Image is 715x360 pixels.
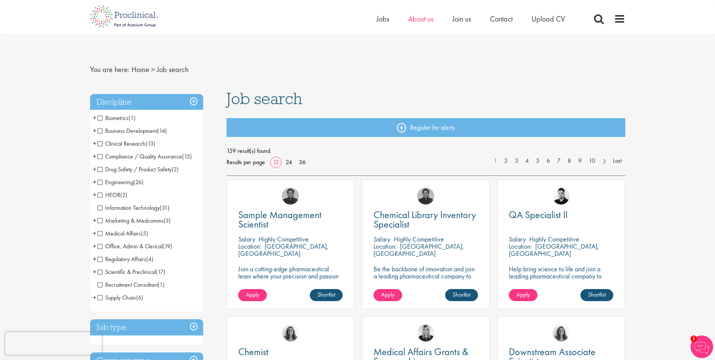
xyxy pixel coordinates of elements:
[98,114,136,122] span: Biometrics
[98,204,170,212] span: Information Technology
[98,281,158,289] span: Recruitment Consultant
[98,229,148,237] span: Medical Affairs
[296,158,308,166] a: 36
[93,215,96,226] span: +
[158,281,165,289] span: (1)
[282,188,299,205] img: Mike Raletz
[98,268,165,276] span: Scientific & Preclinical
[509,208,568,221] span: QA Specialist II
[417,188,434,205] img: Mike Raletz
[98,127,167,135] span: Business Development
[136,294,143,302] span: (6)
[408,14,433,24] span: About us
[553,325,570,342] img: Jackie Cerchio
[98,294,136,302] span: Supply Chain
[98,191,127,199] span: HEOR
[5,332,102,355] iframe: reCAPTCHA
[310,289,343,301] a: Shortlist
[98,191,120,199] span: HEOR
[259,235,309,243] p: Highly Competitive
[93,112,96,123] span: +
[98,242,162,250] span: Office, Admin & Clerical
[509,242,532,251] span: Location:
[98,127,157,135] span: Business Development
[93,163,96,175] span: +
[452,14,471,24] span: Join us
[509,265,613,301] p: Help bring science to life and join a leading pharmaceutical company to play a key role in delive...
[490,157,501,165] a: 1
[553,157,564,165] a: 7
[516,291,530,298] span: Apply
[98,255,146,263] span: Regulatory Affairs
[98,242,172,250] span: Office, Admin & Clerical
[93,292,96,303] span: +
[93,240,96,252] span: +
[501,157,511,165] a: 2
[120,191,127,199] span: (2)
[227,157,265,168] span: Results per page
[238,345,268,358] span: Chemist
[129,114,136,122] span: (1)
[93,228,96,239] span: +
[564,157,575,165] a: 8
[238,235,255,243] span: Salary
[238,208,322,231] span: Sample Management Scientist
[374,242,464,258] p: [GEOGRAPHIC_DATA], [GEOGRAPHIC_DATA]
[98,114,129,122] span: Biometrics
[171,165,179,173] span: (2)
[93,151,96,162] span: +
[98,140,155,148] span: Clinical Research
[282,325,299,342] img: Jackie Cerchio
[374,235,390,243] span: Salary
[574,157,585,165] a: 9
[509,235,526,243] span: Salary
[157,127,167,135] span: (14)
[98,217,164,225] span: Marketing & Medcomms
[377,14,389,24] span: Jobs
[417,325,434,342] img: Janelle Jones
[90,319,203,335] h3: Job type
[381,291,395,298] span: Apply
[98,255,153,263] span: Regulatory Affairs
[522,157,533,165] a: 4
[270,158,282,166] a: 12
[90,94,203,110] h3: Discipline
[553,188,570,205] img: Anderson Maldonado
[227,118,625,137] a: Register for alerts
[133,178,144,186] span: (26)
[374,208,476,231] span: Chemical Library Inventory Specialist
[227,145,625,157] span: 159 result(s) found
[160,204,170,212] span: (31)
[531,14,565,24] a: Upload CV
[146,255,153,263] span: (4)
[585,157,599,165] a: 10
[151,65,155,74] span: >
[98,165,179,173] span: Drug Safety / Product Safety
[580,289,613,301] a: Shortlist
[156,268,165,276] span: (17)
[529,235,579,243] p: Highly Competitive
[98,204,160,212] span: Information Technology
[93,266,96,277] span: +
[609,157,625,165] a: Last
[98,281,165,289] span: Recruitment Consultant
[93,189,96,200] span: +
[93,253,96,265] span: +
[509,242,599,258] p: [GEOGRAPHIC_DATA], [GEOGRAPHIC_DATA]
[246,291,259,298] span: Apply
[532,157,543,165] a: 5
[141,229,148,237] span: (5)
[374,210,478,229] a: Chemical Library Inventory Specialist
[238,242,329,258] p: [GEOGRAPHIC_DATA], [GEOGRAPHIC_DATA]
[90,65,130,74] span: You are here:
[543,157,554,165] a: 6
[238,289,267,301] a: Apply
[691,335,697,342] span: 1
